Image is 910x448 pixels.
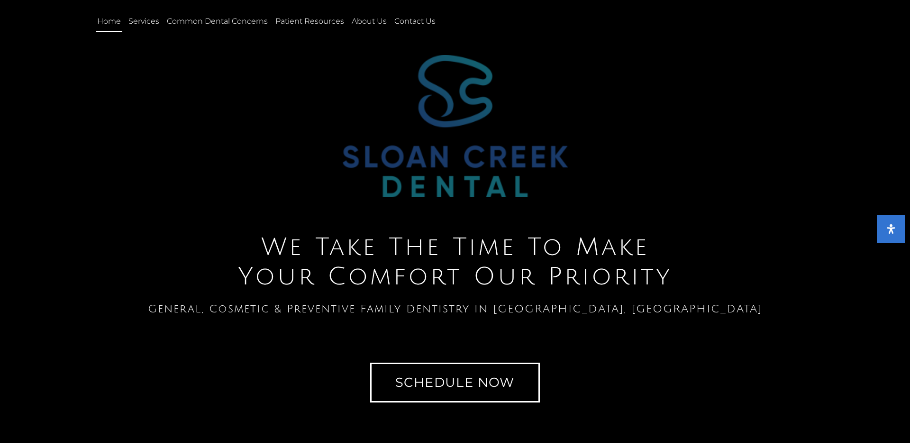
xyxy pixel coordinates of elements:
a: Common Dental Concerns [165,10,269,32]
h1: General, Cosmetic & Preventive Family Dentistry in [GEOGRAPHIC_DATA], [GEOGRAPHIC_DATA] [5,303,905,314]
a: Patient Resources [274,10,346,32]
a: About Us [350,10,388,32]
nav: Menu [96,10,626,32]
span: Schedule Now [395,376,515,389]
a: Services [127,10,161,32]
a: Schedule Now [370,363,540,402]
a: Home [96,10,122,32]
button: Open Accessibility Panel [877,215,905,243]
a: Contact Us [393,10,437,32]
h2: We Take The Time To Make Your Comfort Our Priority [5,233,905,292]
img: Sloan Creek Dental Logo [343,55,568,197]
